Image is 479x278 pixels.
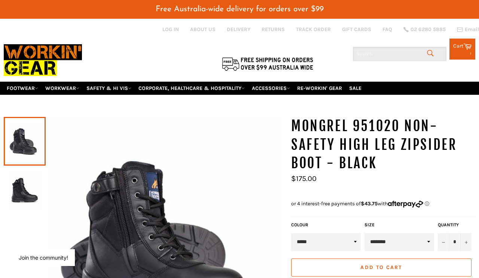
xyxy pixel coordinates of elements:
label: Quantity [438,222,472,228]
a: Cart 1 [449,39,475,60]
label: Size [364,222,434,228]
span: Email [465,27,479,32]
a: FAQ [382,26,392,33]
img: Workin Gear leaders in Workwear, Safety Boots, PPE, Uniforms. Australia's No.1 in Workwear [4,39,82,81]
h1: MONGREL 951020 Non-Safety High Leg Zipsider Boot - Black [291,117,475,173]
span: 02 6280 5885 [411,27,446,32]
a: Log in [162,26,179,33]
span: $175.00 [291,174,317,183]
span: Add to Cart [360,264,402,271]
img: Flat $9.95 shipping Australia wide [221,56,314,72]
label: COLOUR [291,222,361,228]
input: Search [353,47,446,61]
span: 1 [470,50,472,56]
a: RETURNS [262,26,285,33]
a: TRACK ORDER [296,26,331,33]
span: Free Australia-wide delivery for orders over $99 [156,5,324,13]
a: SAFETY & HI VIS [83,82,134,95]
a: CORPORATE, HEALTHCARE & HOSPITALITY [135,82,248,95]
a: WORKWEAR [42,82,82,95]
a: ACCESSORIES [249,82,293,95]
a: 02 6280 5885 [403,27,446,32]
button: Join the community! [19,254,68,261]
a: ABOUT US [190,26,216,33]
button: Increase item quantity by one [460,233,472,251]
a: GIFT CARDS [342,26,371,33]
a: Email [457,27,479,33]
button: Reduce item quantity by one [438,233,449,251]
img: MONGREL 951020 Non-Safety High Leg Zipsider Boot - Black - Workin' Gear [7,169,42,211]
a: DELIVERY [227,26,250,33]
a: RE-WORKIN' GEAR [294,82,345,95]
a: SALE [346,82,364,95]
a: FOOTWEAR [4,82,41,95]
button: Add to Cart [291,259,472,277]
